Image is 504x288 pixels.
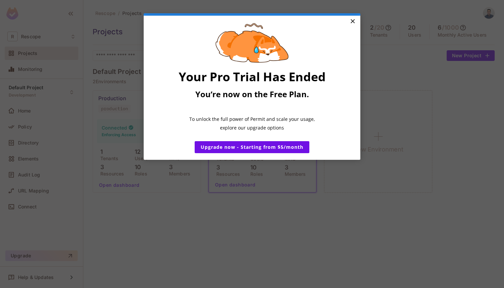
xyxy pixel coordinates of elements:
[162,103,342,110] p: ​
[189,116,315,122] span: To unlock the full power of Permit and scale your usage,
[347,16,358,28] a: Close modal
[220,125,284,131] span: explore our upgrade options
[179,69,326,85] span: Your Pro Trial Has Ended
[144,13,360,16] div: current step
[195,89,309,100] span: You’re now on the Free Plan.
[195,141,309,153] a: Upgrade now - Starting from $5/month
